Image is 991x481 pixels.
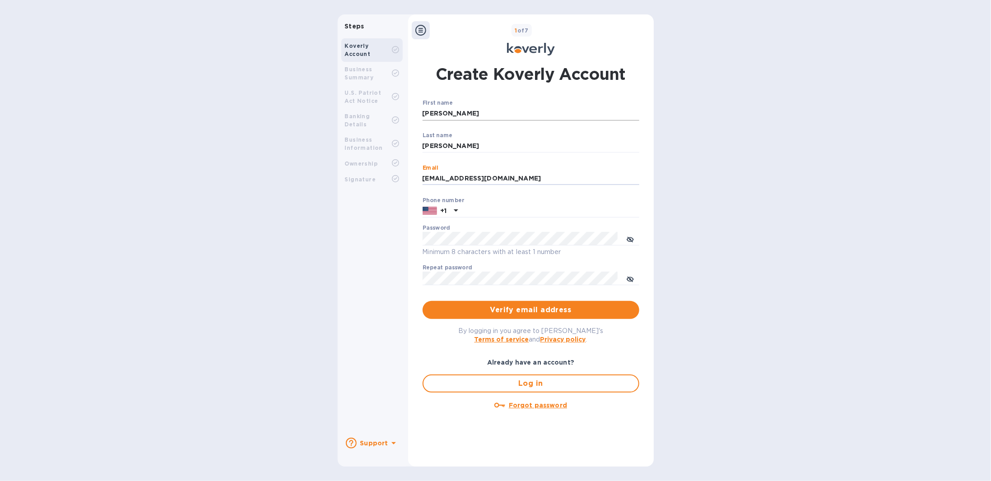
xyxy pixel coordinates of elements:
[423,265,472,271] label: Repeat password
[345,176,376,183] b: Signature
[345,113,370,128] b: Banking Details
[423,247,639,257] p: Minimum 8 characters with at least 1 number
[423,226,450,231] label: Password
[430,305,632,315] span: Verify email address
[423,165,438,171] label: Email
[621,269,639,287] button: toggle password visibility
[423,139,639,153] input: Enter your last name
[458,327,603,343] span: By logging in you agree to [PERSON_NAME]'s and .
[345,66,374,81] b: Business Summary
[515,27,517,34] span: 1
[487,359,574,366] b: Already have an account?
[345,160,378,167] b: Ownership
[423,172,639,185] input: Email
[345,42,371,57] b: Koverly Account
[423,133,452,138] label: Last name
[423,107,639,120] input: Enter your first name
[509,402,567,409] u: Forgot password
[515,27,529,34] b: of 7
[345,89,382,104] b: U.S. Patriot Act Notice
[431,378,631,389] span: Log in
[475,336,529,343] a: Terms of service
[423,206,437,216] img: US
[621,230,639,248] button: toggle password visibility
[423,101,453,106] label: First name
[423,301,639,319] button: Verify email address
[540,336,586,343] a: Privacy policy
[345,136,383,151] b: Business Information
[436,63,626,85] h1: Create Koverly Account
[360,439,388,447] b: Support
[345,23,364,30] b: Steps
[423,375,639,393] button: Log in
[423,198,464,203] label: Phone number
[441,206,447,215] p: +1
